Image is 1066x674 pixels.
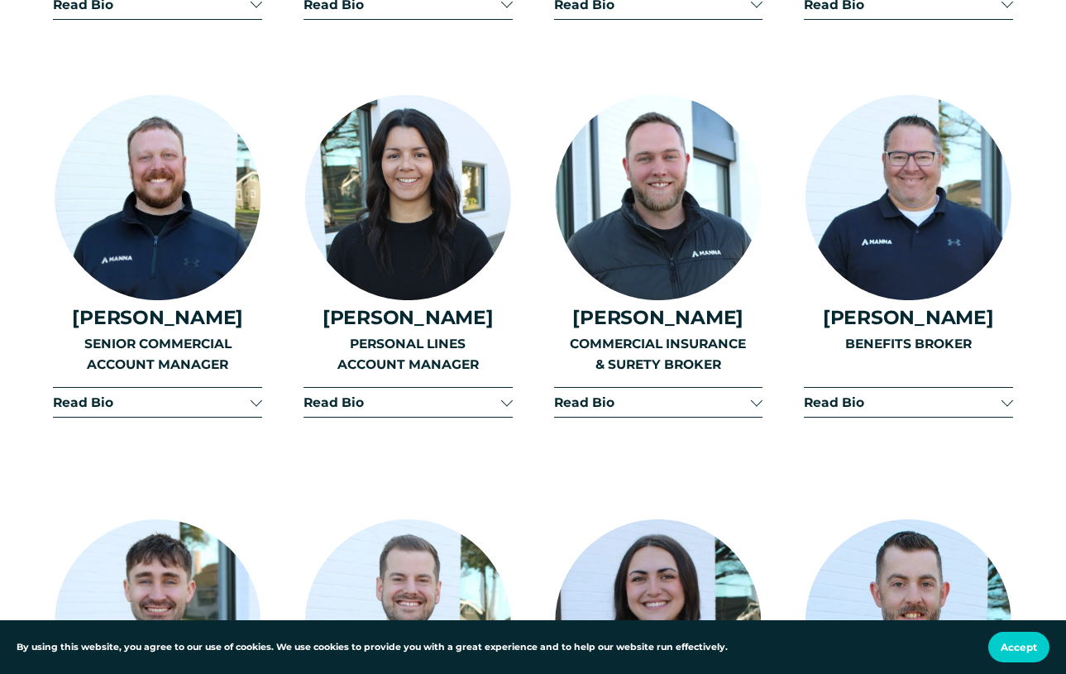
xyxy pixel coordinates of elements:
span: Read Bio [554,394,752,410]
button: Read Bio [554,388,763,417]
button: Accept [988,632,1049,662]
span: Read Bio [804,394,1001,410]
p: SENIOR COMMERCIAL ACCOUNT MANAGER [53,334,262,375]
h4: [PERSON_NAME] [53,306,262,328]
span: Accept [1001,641,1037,653]
p: By using this website, you agree to our use of cookies. We use cookies to provide you with a grea... [17,640,728,654]
span: Read Bio [53,394,251,410]
p: COMMERCIAL INSURANCE & SURETY BROKER [554,334,763,375]
button: Read Bio [304,388,513,417]
span: Read Bio [304,394,501,410]
h4: [PERSON_NAME] [304,306,513,328]
h4: [PERSON_NAME] [804,306,1013,328]
p: PERSONAL LINES ACCOUNT MANAGER [304,334,513,375]
button: Read Bio [804,388,1013,417]
button: Read Bio [53,388,262,417]
p: BENEFITS BROKER [804,334,1013,355]
h4: [PERSON_NAME] [554,306,763,328]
